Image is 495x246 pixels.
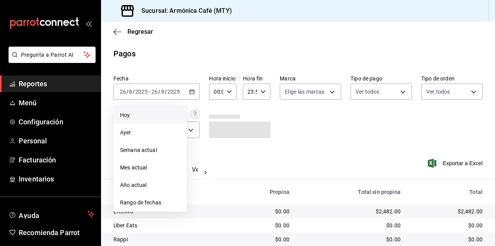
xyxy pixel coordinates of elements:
[151,89,158,95] input: --
[120,146,180,154] span: Semana actual
[85,20,92,26] button: open_drawer_menu
[149,89,150,95] span: -
[235,236,289,243] div: $0.00
[356,88,379,96] span: Ver todos
[126,89,129,95] span: /
[421,76,483,81] label: Tipo de orden
[132,89,135,95] span: /
[19,209,84,219] span: Ayuda
[113,222,223,229] div: Uber Eats
[135,6,232,16] h3: Sucursal: Armónica Café (MTY)
[19,155,94,165] span: Facturación
[113,76,200,81] label: Fecha
[135,89,148,95] input: ----
[413,236,483,243] div: $0.00
[429,159,483,168] button: Exportar a Excel
[113,28,153,35] button: Regresar
[19,136,94,146] span: Personal
[113,48,136,59] div: Pagos
[127,28,153,35] span: Regresar
[120,199,180,207] span: Rango de fechas
[235,189,289,195] div: Propina
[119,89,126,95] input: --
[165,89,167,95] span: /
[9,47,96,63] button: Pregunta a Parrot AI
[192,166,221,179] button: Ver pagos
[209,76,237,81] label: Hora inicio
[413,222,483,229] div: $0.00
[167,89,180,95] input: ----
[413,189,483,195] div: Total
[243,76,270,81] label: Hora fin
[120,181,180,189] span: Año actual
[426,88,450,96] span: Ver todos
[285,88,324,96] span: Elige las marcas
[302,208,401,215] div: $2,482.00
[19,98,94,108] span: Menú
[350,76,412,81] label: Tipo de pago
[129,89,132,95] input: --
[19,174,94,184] span: Inventarios
[235,222,289,229] div: $0.00
[19,79,94,89] span: Reportes
[161,89,165,95] input: --
[280,76,341,81] label: Marca
[158,89,160,95] span: /
[413,208,483,215] div: $2,482.00
[302,189,401,195] div: Total sin propina
[113,236,223,243] div: Rappi
[19,227,94,238] span: Recomienda Parrot
[5,56,96,65] a: Pregunta a Parrot AI
[235,208,289,215] div: $0.00
[302,222,401,229] div: $0.00
[302,236,401,243] div: $0.00
[21,51,84,59] span: Pregunta a Parrot AI
[120,164,180,172] span: Mes actual
[120,129,180,137] span: Ayer
[19,117,94,127] span: Configuración
[120,111,180,119] span: Hoy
